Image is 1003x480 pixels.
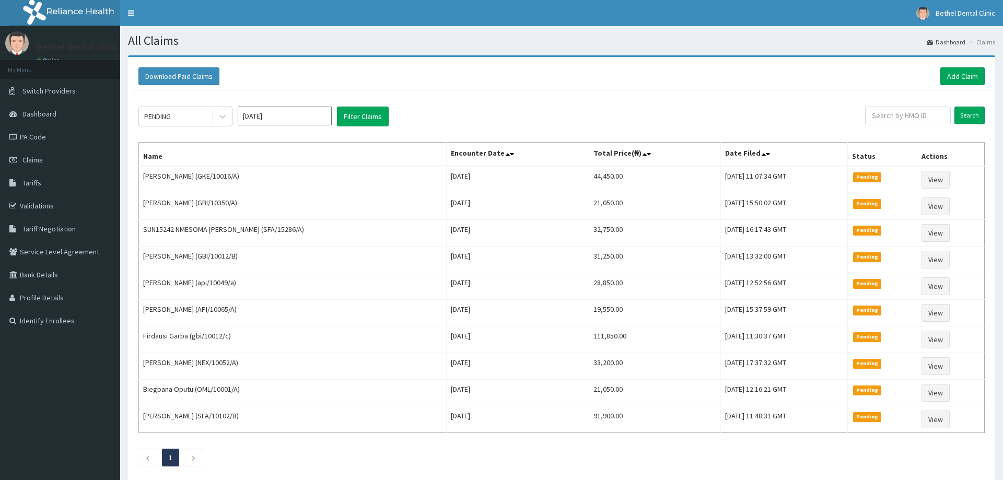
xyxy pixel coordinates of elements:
[853,226,882,235] span: Pending
[447,247,589,273] td: [DATE]
[922,224,950,242] a: View
[589,273,720,300] td: 28,850.00
[139,300,447,326] td: [PERSON_NAME] (API/10065/A)
[589,380,720,406] td: 21,050.00
[853,199,882,208] span: Pending
[447,143,589,167] th: Encounter Date
[144,111,171,122] div: PENDING
[238,107,332,125] input: Select Month and Year
[853,359,882,368] span: Pending
[589,247,720,273] td: 31,250.00
[954,107,985,124] input: Search
[447,220,589,247] td: [DATE]
[139,220,447,247] td: SUN15242 NMESOMA [PERSON_NAME] (SFA/15286/A)
[169,453,172,462] a: Page 1 is your current page
[917,143,985,167] th: Actions
[139,247,447,273] td: [PERSON_NAME] (GBI/10012/B)
[589,353,720,380] td: 33,200.00
[720,326,847,353] td: [DATE] 11:30:37 GMT
[37,57,62,64] a: Online
[720,353,847,380] td: [DATE] 17:37:32 GMT
[720,380,847,406] td: [DATE] 12:16:21 GMT
[145,453,150,462] a: Previous page
[139,193,447,220] td: [PERSON_NAME] (GBI/10350/A)
[847,143,917,167] th: Status
[447,193,589,220] td: [DATE]
[916,7,929,20] img: User Image
[589,220,720,247] td: 32,750.00
[589,143,720,167] th: Total Price(₦)
[853,279,882,288] span: Pending
[922,304,950,322] a: View
[922,384,950,402] a: View
[865,107,951,124] input: Search by HMO ID
[720,143,847,167] th: Date Filed
[22,109,56,119] span: Dashboard
[447,380,589,406] td: [DATE]
[22,224,76,233] span: Tariff Negotiation
[191,453,196,462] a: Next page
[589,326,720,353] td: 111,850.00
[922,277,950,295] a: View
[447,273,589,300] td: [DATE]
[936,8,995,18] span: Bethel Dental Clinic
[853,252,882,262] span: Pending
[720,220,847,247] td: [DATE] 16:17:43 GMT
[128,34,995,48] h1: All Claims
[589,193,720,220] td: 21,050.00
[139,143,447,167] th: Name
[966,38,995,46] li: Claims
[139,166,447,193] td: [PERSON_NAME] (GKE/10016/A)
[138,67,219,85] button: Download Paid Claims
[447,166,589,193] td: [DATE]
[22,178,41,188] span: Tariffs
[139,353,447,380] td: [PERSON_NAME] (NEX/10052/A)
[337,107,389,126] button: Filter Claims
[853,172,882,182] span: Pending
[139,326,447,353] td: Firdausi Garba (gbi/10012/c)
[5,31,29,55] img: User Image
[853,412,882,422] span: Pending
[922,171,950,189] a: View
[853,385,882,395] span: Pending
[447,406,589,433] td: [DATE]
[853,306,882,315] span: Pending
[720,166,847,193] td: [DATE] 11:07:34 GMT
[447,353,589,380] td: [DATE]
[853,332,882,342] span: Pending
[922,251,950,268] a: View
[447,326,589,353] td: [DATE]
[720,193,847,220] td: [DATE] 15:50:02 GMT
[22,155,43,165] span: Claims
[589,406,720,433] td: 91,900.00
[720,406,847,433] td: [DATE] 11:48:31 GMT
[589,166,720,193] td: 44,450.00
[922,411,950,428] a: View
[447,300,589,326] td: [DATE]
[940,67,985,85] a: Add Claim
[139,380,447,406] td: Biegbana Oputu (OML/10001/A)
[720,300,847,326] td: [DATE] 15:37:59 GMT
[720,273,847,300] td: [DATE] 12:52:56 GMT
[922,197,950,215] a: View
[22,86,76,96] span: Switch Providers
[37,42,119,52] p: Bethel Dental Clinic
[720,247,847,273] td: [DATE] 13:32:00 GMT
[927,38,965,46] a: Dashboard
[922,331,950,348] a: View
[922,357,950,375] a: View
[139,406,447,433] td: [PERSON_NAME] (SFA/10102/B)
[589,300,720,326] td: 19,550.00
[139,273,447,300] td: [PERSON_NAME] (api/10049/a)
